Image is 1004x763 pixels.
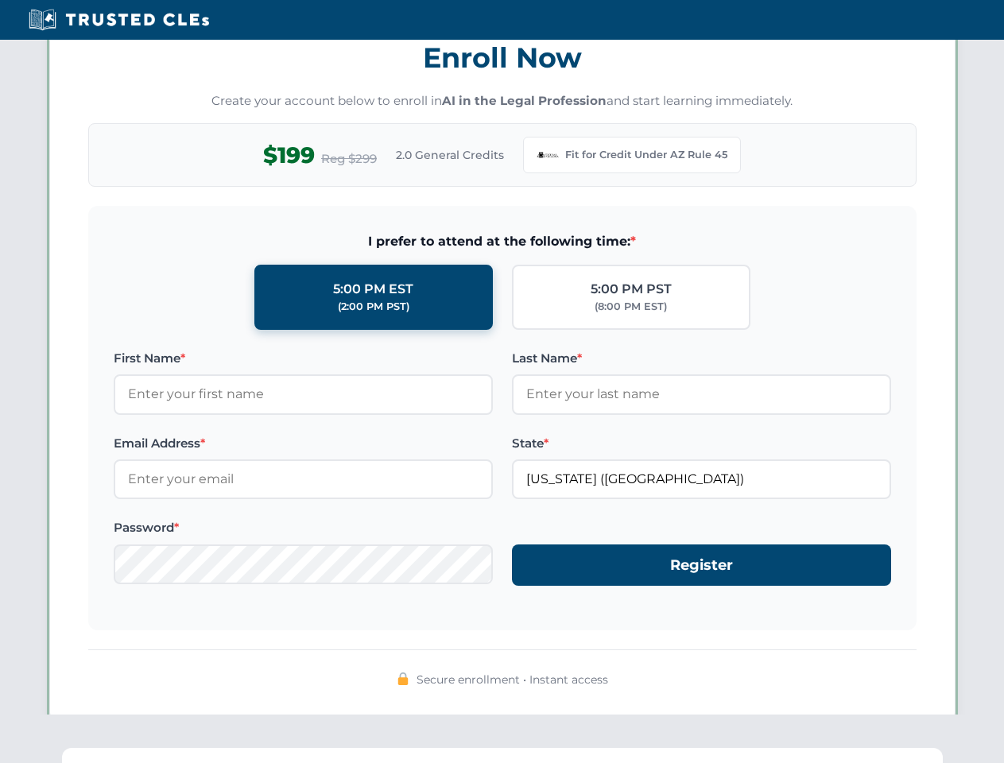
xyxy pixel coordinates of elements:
[333,279,413,300] div: 5:00 PM EST
[88,33,917,83] h3: Enroll Now
[595,299,667,315] div: (8:00 PM EST)
[114,434,493,453] label: Email Address
[512,544,891,587] button: Register
[512,374,891,414] input: Enter your last name
[512,434,891,453] label: State
[417,671,608,688] span: Secure enrollment • Instant access
[442,93,607,108] strong: AI in the Legal Profession
[114,374,493,414] input: Enter your first name
[114,459,493,499] input: Enter your email
[114,231,891,252] span: I prefer to attend at the following time:
[396,146,504,164] span: 2.0 General Credits
[321,149,377,168] span: Reg $299
[338,299,409,315] div: (2:00 PM PST)
[88,92,917,110] p: Create your account below to enroll in and start learning immediately.
[512,349,891,368] label: Last Name
[537,144,559,166] img: Arizona Bar
[263,137,315,173] span: $199
[512,459,891,499] input: Arizona (AZ)
[397,672,409,685] img: 🔒
[114,518,493,537] label: Password
[591,279,672,300] div: 5:00 PM PST
[24,8,214,32] img: Trusted CLEs
[114,349,493,368] label: First Name
[565,147,727,163] span: Fit for Credit Under AZ Rule 45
